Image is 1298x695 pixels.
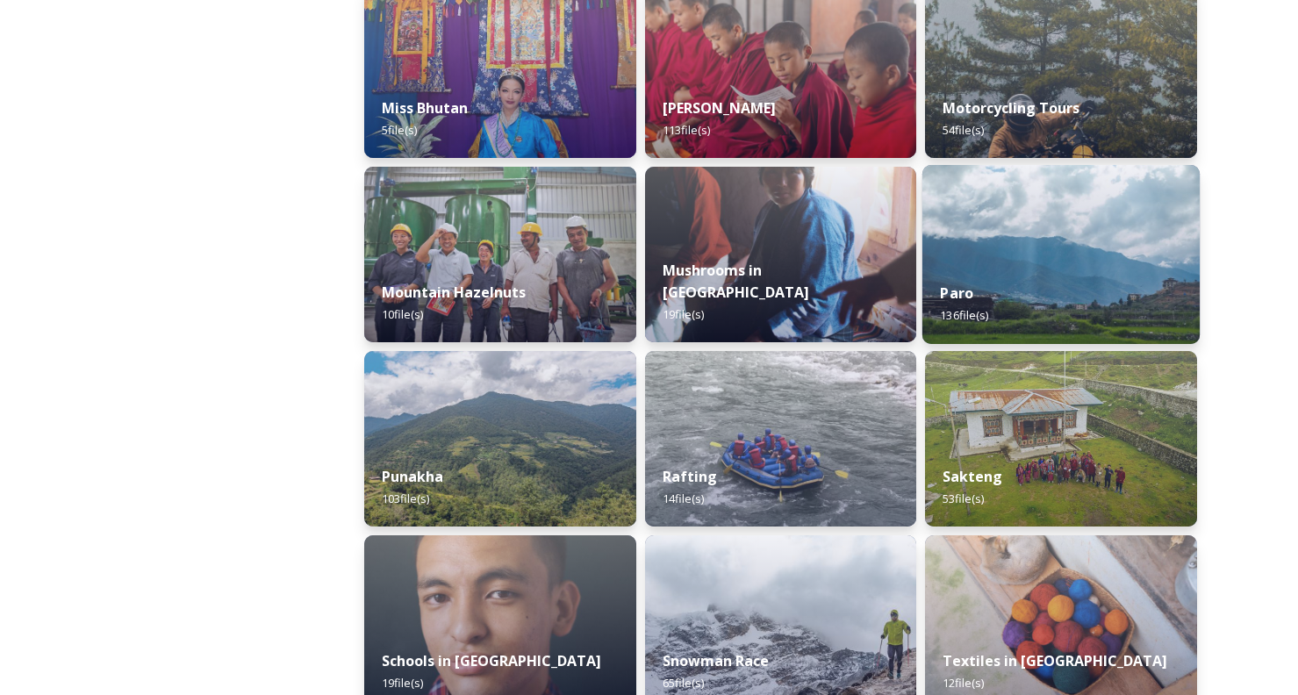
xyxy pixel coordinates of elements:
[922,165,1200,344] img: Paro%2520050723%2520by%2520Amp%2520Sripimanwat-20.jpg
[382,491,429,506] span: 103 file(s)
[364,351,636,527] img: 2022-10-01%252012.59.42.jpg
[382,306,423,322] span: 10 file(s)
[364,167,636,342] img: WattBryan-20170720-0740-P50.jpg
[645,167,917,342] img: _SCH7798.jpg
[925,351,1197,527] img: Sakteng%2520070723%2520by%2520Nantawat-5.jpg
[382,675,423,691] span: 19 file(s)
[382,651,601,670] strong: Schools in [GEOGRAPHIC_DATA]
[943,467,1002,486] strong: Sakteng
[941,307,989,323] span: 136 file(s)
[663,491,704,506] span: 14 file(s)
[663,261,809,302] strong: Mushrooms in [GEOGRAPHIC_DATA]
[663,122,710,138] span: 113 file(s)
[382,283,526,302] strong: Mountain Hazelnuts
[663,98,776,118] strong: [PERSON_NAME]
[941,283,974,303] strong: Paro
[943,98,1079,118] strong: Motorcycling Tours
[663,651,769,670] strong: Snowman Race
[943,122,984,138] span: 54 file(s)
[663,306,704,322] span: 19 file(s)
[645,351,917,527] img: f73f969a-3aba-4d6d-a863-38e7472ec6b1.JPG
[943,651,1167,670] strong: Textiles in [GEOGRAPHIC_DATA]
[382,467,443,486] strong: Punakha
[663,675,704,691] span: 65 file(s)
[943,675,984,691] span: 12 file(s)
[382,122,417,138] span: 5 file(s)
[663,467,717,486] strong: Rafting
[943,491,984,506] span: 53 file(s)
[382,98,468,118] strong: Miss Bhutan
